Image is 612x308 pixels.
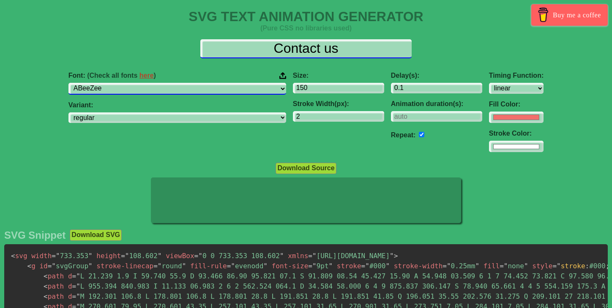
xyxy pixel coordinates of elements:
[72,282,76,290] span: =
[312,262,317,270] span: "
[153,262,186,270] span: round
[489,72,544,79] label: Timing Function:
[293,111,384,122] input: 2px
[182,262,186,270] span: "
[391,111,482,122] input: auto
[365,262,369,270] span: "
[194,252,284,260] span: 0 0 733.353 108.602
[531,4,608,26] a: Buy me a coffee
[536,8,551,22] img: Buy me a coffee
[31,252,52,260] span: width
[68,272,72,280] span: d
[391,72,482,79] label: Delay(s):
[11,252,15,260] span: <
[276,163,336,174] button: Download Source
[308,262,333,270] span: 9pt
[524,262,528,270] span: "
[4,229,66,241] h2: SVG Snippet
[443,262,447,270] span: =
[44,282,64,290] span: path
[39,262,47,270] span: id
[68,72,156,79] span: Font:
[76,272,80,280] span: "
[391,100,482,108] label: Animation duration(s):
[337,262,361,270] span: stroke
[27,262,36,270] span: g
[500,262,504,270] span: =
[561,262,585,270] span: stroke
[489,101,544,108] label: Fill Color:
[272,262,309,270] span: font-size
[489,130,544,137] label: Stroke Color:
[44,272,64,280] span: path
[293,100,384,108] label: Stroke Width(px):
[308,252,312,260] span: =
[198,252,202,260] span: "
[96,262,153,270] span: stroke-linecap
[68,292,72,300] span: d
[504,262,508,270] span: "
[391,83,482,93] input: 0.1s
[475,262,479,270] span: "
[11,252,27,260] span: svg
[87,72,156,79] span: (Check all fonts )
[194,252,199,260] span: =
[308,262,312,270] span: =
[263,262,268,270] span: "
[606,262,610,270] span: ;
[361,262,390,270] span: #000
[231,262,235,270] span: "
[293,72,384,79] label: Size:
[121,252,125,260] span: =
[96,252,121,260] span: height
[68,282,72,290] span: d
[52,262,56,270] span: "
[72,272,76,280] span: =
[48,262,52,270] span: =
[293,83,384,93] input: 100
[72,292,76,300] span: =
[391,131,416,139] label: Repeat:
[52,252,56,260] span: =
[585,262,590,270] span: :
[385,262,390,270] span: "
[153,262,158,270] span: =
[484,262,500,270] span: fill
[48,262,93,270] span: svgGroup
[312,252,317,260] span: "
[44,282,48,290] span: <
[44,272,48,280] span: <
[76,292,80,300] span: "
[390,252,394,260] span: "
[308,252,393,260] span: [URL][DOMAIN_NAME]
[394,252,398,260] span: >
[52,252,92,260] span: 733.353
[500,262,528,270] span: none
[553,8,601,22] span: Buy me a coffee
[88,252,93,260] span: "
[227,262,231,270] span: =
[532,262,552,270] span: style
[279,72,286,79] img: Upload your font
[190,262,227,270] span: fill-rule
[200,39,412,58] input: Input Text Here
[447,262,451,270] span: "
[443,262,479,270] span: 0.25mm
[70,229,122,240] button: Download SVG
[227,262,268,270] span: evenodd
[68,101,286,109] label: Variant:
[552,262,560,270] span: ="
[394,262,443,270] span: stroke-width
[44,292,48,300] span: <
[44,292,64,300] span: path
[166,252,194,260] span: viewBox
[158,262,162,270] span: "
[76,282,80,290] span: "
[121,252,161,260] span: 108.602
[27,262,32,270] span: <
[361,262,366,270] span: =
[56,252,60,260] span: "
[288,252,308,260] span: xmlns
[125,252,129,260] span: "
[329,262,333,270] span: "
